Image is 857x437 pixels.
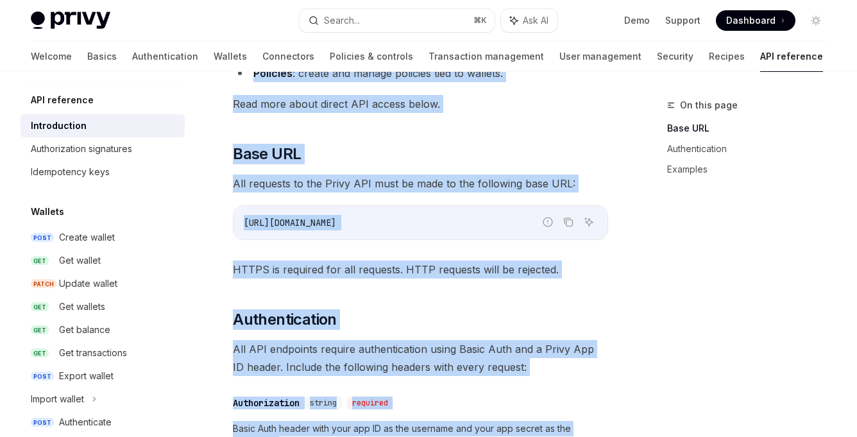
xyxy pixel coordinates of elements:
[21,411,185,434] a: POSTAuthenticate
[31,348,49,358] span: GET
[657,41,693,72] a: Security
[726,14,776,27] span: Dashboard
[806,10,826,31] button: Toggle dark mode
[59,299,105,314] div: Get wallets
[233,95,608,113] span: Read more about direct API access below.
[31,391,84,407] div: Import wallet
[59,253,101,268] div: Get wallet
[539,214,556,230] button: Report incorrect code
[324,13,360,28] div: Search...
[760,41,823,72] a: API reference
[347,397,393,409] div: required
[680,98,738,113] span: On this page
[716,10,795,31] a: Dashboard
[233,64,608,82] li: : create and manage policies tied to wallets.
[31,41,72,72] a: Welcome
[244,217,336,228] span: [URL][DOMAIN_NAME]
[709,41,745,72] a: Recipes
[559,41,641,72] a: User management
[31,256,49,266] span: GET
[473,15,487,26] span: ⌘ K
[59,345,127,361] div: Get transactions
[59,415,112,430] div: Authenticate
[21,295,185,318] a: GETGet wallets
[31,12,110,30] img: light logo
[21,137,185,160] a: Authorization signatures
[300,9,495,32] button: Search...⌘K
[523,14,548,27] span: Ask AI
[21,318,185,341] a: GETGet balance
[31,325,49,335] span: GET
[667,159,836,180] a: Examples
[233,397,300,409] div: Authorization
[21,341,185,364] a: GETGet transactions
[581,214,597,230] button: Ask AI
[310,398,337,408] span: string
[21,364,185,388] a: POSTExport wallet
[31,302,49,312] span: GET
[31,164,110,180] div: Idempotency keys
[21,272,185,295] a: PATCHUpdate wallet
[429,41,544,72] a: Transaction management
[31,141,132,157] div: Authorization signatures
[31,204,64,219] h5: Wallets
[31,418,54,427] span: POST
[59,368,114,384] div: Export wallet
[31,118,87,133] div: Introduction
[667,139,836,159] a: Authentication
[21,114,185,137] a: Introduction
[233,175,608,193] span: All requests to the Privy API must be made to the following base URL:
[233,144,301,164] span: Base URL
[59,322,110,338] div: Get balance
[214,41,247,72] a: Wallets
[262,41,314,72] a: Connectors
[21,160,185,184] a: Idempotency keys
[21,226,185,249] a: POSTCreate wallet
[233,309,337,330] span: Authentication
[665,14,700,27] a: Support
[560,214,577,230] button: Copy the contents from the code block
[624,14,650,27] a: Demo
[31,372,54,381] span: POST
[87,41,117,72] a: Basics
[132,41,198,72] a: Authentication
[253,67,293,80] strong: Policies
[667,118,836,139] a: Base URL
[21,249,185,272] a: GETGet wallet
[59,230,115,245] div: Create wallet
[501,9,557,32] button: Ask AI
[330,41,413,72] a: Policies & controls
[31,92,94,108] h5: API reference
[59,276,117,291] div: Update wallet
[31,279,56,289] span: PATCH
[233,261,608,278] span: HTTPS is required for all requests. HTTP requests will be rejected.
[31,233,54,243] span: POST
[233,340,608,376] span: All API endpoints require authentication using Basic Auth and a Privy App ID header. Include the ...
